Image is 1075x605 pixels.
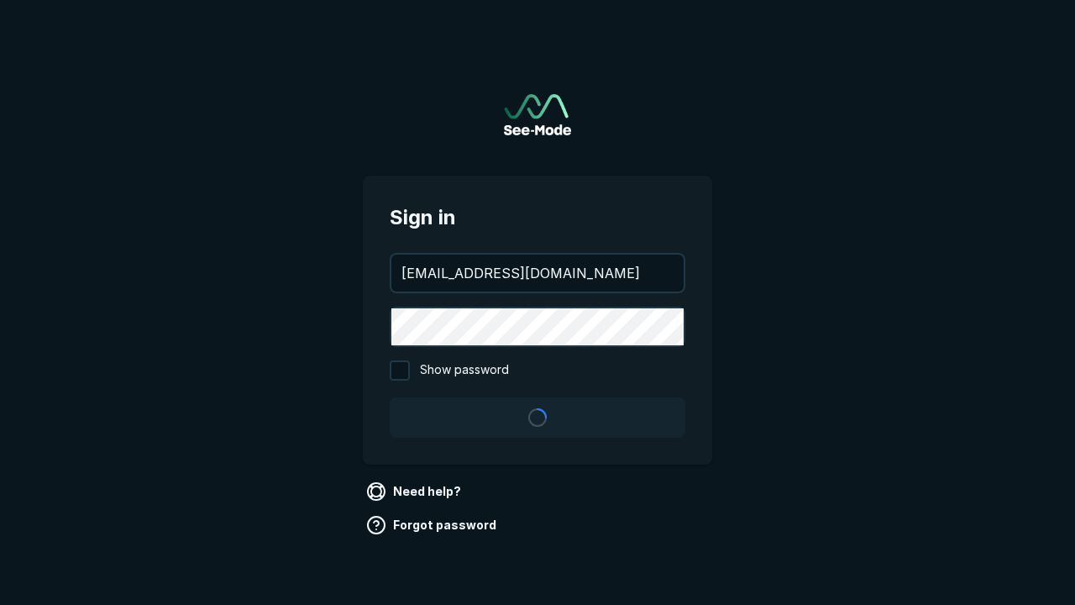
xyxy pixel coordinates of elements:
a: Need help? [363,478,468,505]
span: Show password [420,360,509,381]
span: Sign in [390,203,685,233]
input: your@email.com [391,255,684,292]
a: Go to sign in [504,94,571,135]
a: Forgot password [363,512,503,539]
img: See-Mode Logo [504,94,571,135]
